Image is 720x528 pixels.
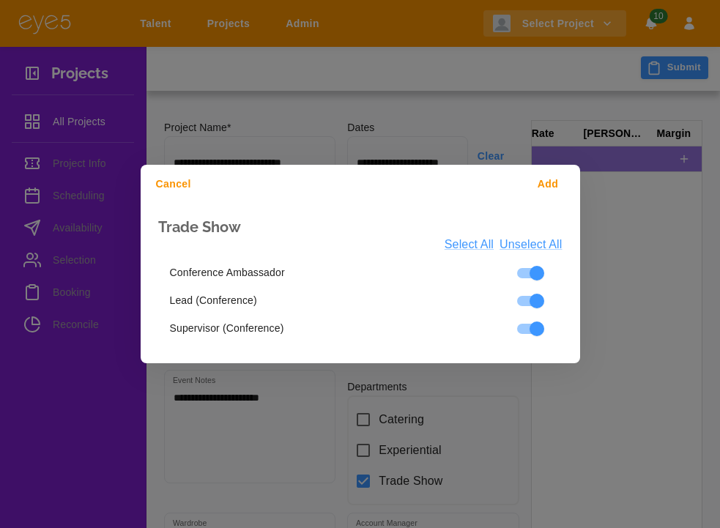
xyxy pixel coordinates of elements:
span: Conference Ambassador [170,265,527,281]
div: Lead (Conference) [158,287,563,315]
span: Supervisor (Conference) [170,321,527,337]
h3: Trade Show [158,218,563,236]
div: Supervisor (Conference) [158,315,563,343]
div: Conference Ambassador [158,259,563,287]
button: Add [527,171,574,198]
span: Lead (Conference) [170,293,527,309]
a: Unselect All [500,236,562,253]
button: Cancel [146,171,206,198]
a: Select All [445,236,494,253]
